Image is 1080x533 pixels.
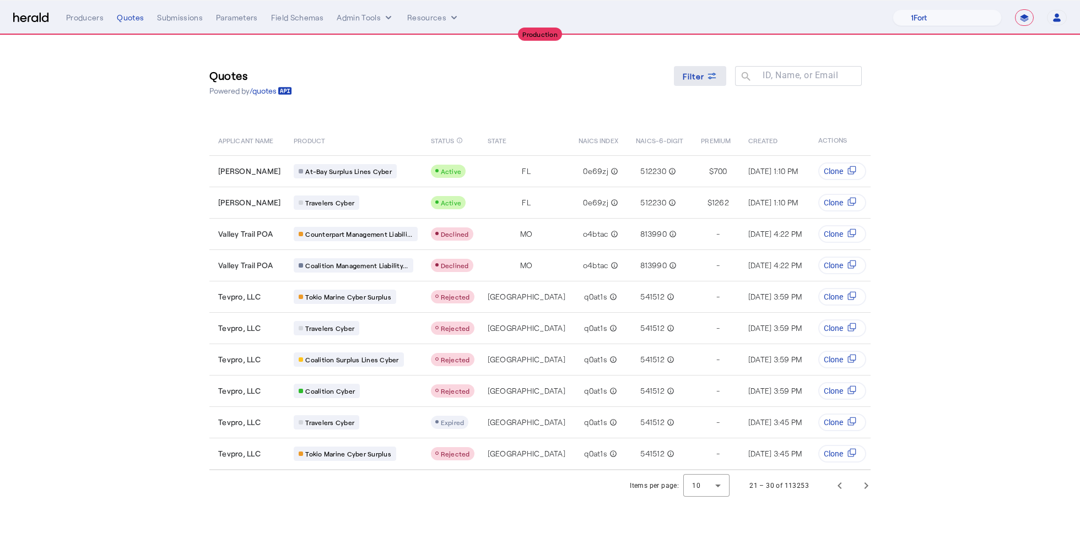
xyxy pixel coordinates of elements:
[712,197,729,208] span: 1262
[441,199,462,206] span: Active
[716,260,720,271] span: -
[441,167,462,175] span: Active
[824,448,843,459] span: Clone
[218,385,261,396] span: Tevpro, LLC
[665,291,674,302] mat-icon: info_outline
[250,85,292,96] a: /quotes
[818,194,866,211] button: Clone
[218,134,273,145] span: APPLICANT NAME
[818,162,866,180] button: Clone
[441,293,470,301] span: Rejected
[666,197,676,208] mat-icon: info_outline
[66,12,104,23] div: Producers
[305,355,398,364] span: Coalition Surplus Lines Cyber
[640,291,665,302] span: 541512
[640,354,665,365] span: 541512
[441,230,469,238] span: Declined
[584,323,607,334] span: q0at1s
[218,291,261,302] span: Tevpro, LLC
[584,448,607,459] span: q0at1s
[665,385,674,396] mat-icon: info_outline
[441,324,470,332] span: Rejected
[218,417,261,428] span: Tevpro, LLC
[665,323,674,334] mat-icon: info_outline
[818,445,866,463] button: Clone
[701,134,731,145] span: PREMIUM
[157,12,203,23] div: Submissions
[818,382,866,400] button: Clone
[716,323,720,334] span: -
[305,292,391,301] span: Tokio Marine Cyber Surplus
[456,134,463,146] mat-icon: info_outline
[305,198,354,207] span: Travelers Cyber
[218,448,261,459] span: Tevpro, LLC
[488,385,565,396] span: [GEOGRAPHIC_DATA]
[824,260,843,271] span: Clone
[488,448,565,459] span: [GEOGRAPHIC_DATA]
[748,166,798,176] span: [DATE] 1:10 PM
[674,66,727,86] button: Filter
[216,12,258,23] div: Parameters
[488,134,506,145] span: STATE
[305,230,412,238] span: Counterpart Management Liabili...
[305,261,408,270] span: Coalition Management Liability...
[748,386,802,395] span: [DATE] 3:59 PM
[748,292,802,301] span: [DATE] 3:59 PM
[218,229,273,240] span: Valley Trail POA
[584,354,607,365] span: q0at1s
[683,70,705,82] span: Filter
[818,351,866,368] button: Clone
[630,480,679,491] div: Items per page:
[488,417,565,428] span: [GEOGRAPHIC_DATA]
[824,291,843,302] span: Clone
[748,417,802,427] span: [DATE] 3:45 PM
[748,198,798,207] span: [DATE] 1:10 PM
[218,260,273,271] span: Valley Trail POA
[818,257,866,274] button: Clone
[824,197,843,208] span: Clone
[488,323,565,334] span: [GEOGRAPHIC_DATA]
[209,85,292,96] p: Powered by
[853,472,879,499] button: Next page
[441,418,465,426] span: Expired
[818,225,866,243] button: Clone
[667,229,677,240] mat-icon: info_outline
[584,291,607,302] span: q0at1s
[305,418,354,427] span: Travelers Cyber
[583,229,609,240] span: o4btac
[209,68,292,83] h3: Quotes
[665,417,674,428] mat-icon: info_outline
[305,387,355,395] span: Coalition Cyber
[608,260,618,271] mat-icon: info_outline
[748,134,778,145] span: CREATED
[271,12,324,23] div: Field Schemas
[827,472,853,499] button: Previous page
[520,260,533,271] span: MO
[305,324,354,333] span: Travelers Cyber
[441,450,470,458] span: Rejected
[716,417,720,428] span: -
[431,134,455,145] span: STATUS
[716,229,720,240] span: -
[824,354,843,365] span: Clone
[716,448,720,459] span: -
[640,229,667,240] span: 813990
[640,260,667,271] span: 813990
[749,480,809,491] div: 21 – 30 of 113253
[607,291,617,302] mat-icon: info_outline
[441,356,470,363] span: Rejected
[305,167,392,176] span: At-Bay Surplus Lines Cyber
[294,134,325,145] span: PRODUCT
[522,197,531,208] span: FL
[607,385,617,396] mat-icon: info_outline
[608,166,618,177] mat-icon: info_outline
[607,323,617,334] mat-icon: info_outline
[824,229,843,240] span: Clone
[716,354,720,365] span: -
[518,28,562,41] div: Production
[748,260,802,270] span: [DATE] 4:22 PM
[441,387,470,395] span: Rejected
[640,385,665,396] span: 541512
[608,197,618,208] mat-icon: info_outline
[218,354,261,365] span: Tevpro, LLC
